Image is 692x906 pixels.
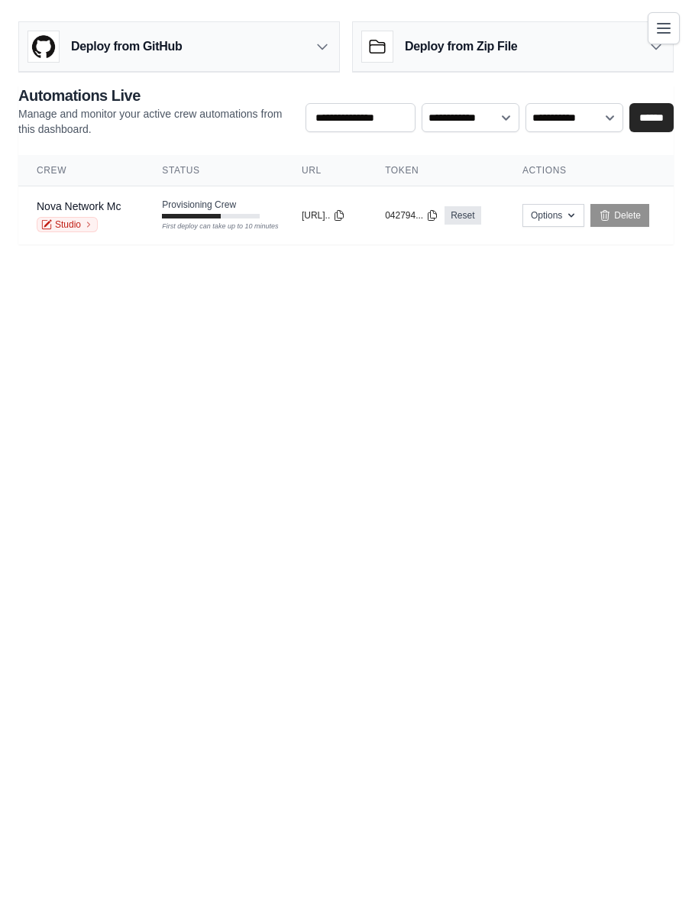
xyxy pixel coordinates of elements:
iframe: Chat Widget [616,833,692,906]
th: Status [144,155,283,186]
th: Token [367,155,504,186]
p: Manage and monitor your active crew automations from this dashboard. [18,106,293,137]
h3: Deploy from GitHub [71,37,182,56]
a: Studio [37,217,98,232]
th: URL [283,155,367,186]
a: Reset [445,206,480,225]
button: Options [522,204,584,227]
a: Delete [590,204,649,227]
div: Widget chat [616,833,692,906]
button: Toggle navigation [648,12,680,44]
th: Actions [504,155,674,186]
h3: Deploy from Zip File [405,37,517,56]
span: Provisioning Crew [162,199,236,211]
div: First deploy can take up to 10 minutes [162,222,260,232]
img: GitHub Logo [28,31,59,62]
button: 042794... [385,209,438,222]
th: Crew [18,155,144,186]
a: Nova Network Mc [37,200,121,212]
h2: Automations Live [18,85,293,106]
